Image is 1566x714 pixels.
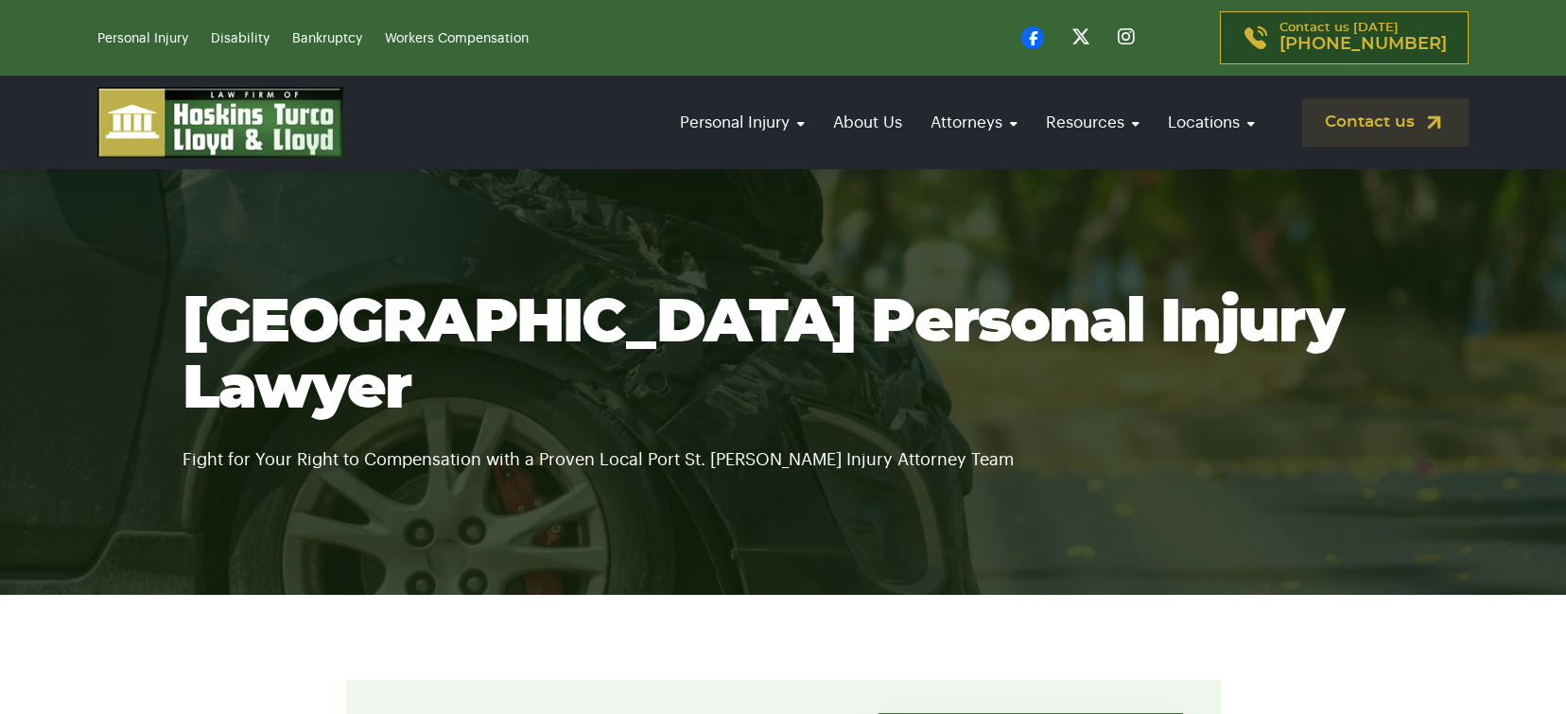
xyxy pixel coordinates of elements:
[1302,98,1469,147] a: Contact us
[292,32,362,45] a: Bankruptcy
[1220,11,1469,64] a: Contact us [DATE][PHONE_NUMBER]
[385,32,529,45] a: Workers Compensation
[1036,96,1149,149] a: Resources
[670,96,814,149] a: Personal Injury
[97,32,188,45] a: Personal Injury
[921,96,1027,149] a: Attorneys
[824,96,912,149] a: About Us
[183,423,1383,474] p: Fight for Your Right to Compensation with a Proven Local Port St. [PERSON_NAME] Injury Attorney Team
[1279,35,1447,54] span: [PHONE_NUMBER]
[183,290,1383,423] h1: [GEOGRAPHIC_DATA] Personal Injury Lawyer
[1279,22,1447,54] p: Contact us [DATE]
[97,87,343,158] img: logo
[1158,96,1264,149] a: Locations
[211,32,270,45] a: Disability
